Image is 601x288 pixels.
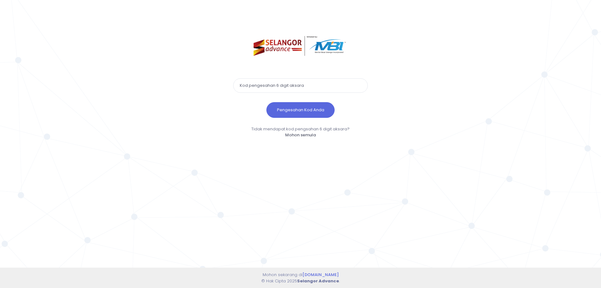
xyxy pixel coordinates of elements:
input: Kod pengesahan 6 digit aksara [233,78,368,93]
a: [DOMAIN_NAME] [302,272,339,278]
strong: Selangor Advance [297,278,339,284]
img: selangor-advance.png [254,36,348,56]
a: Mohon semula [285,132,316,138]
span: Tidak mendapat kod pengsahan 6 digit aksara? [251,126,350,132]
button: Pengesahan Kod Anda [266,102,335,118]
